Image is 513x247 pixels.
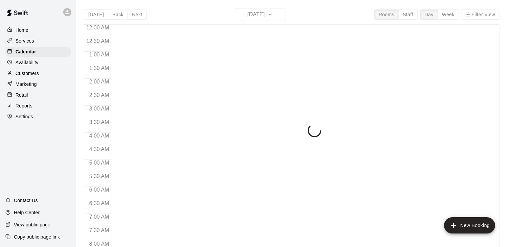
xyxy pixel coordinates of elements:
[14,209,40,216] p: Help Center
[16,81,37,88] p: Marketing
[88,92,111,98] span: 2:30 AM
[88,146,111,152] span: 4:30 AM
[444,217,495,233] button: add
[16,59,39,66] p: Availability
[16,92,28,98] p: Retail
[5,112,71,122] a: Settings
[88,227,111,233] span: 7:30 AM
[88,214,111,220] span: 7:00 AM
[14,221,50,228] p: View public page
[5,90,71,100] a: Retail
[16,113,33,120] p: Settings
[16,48,36,55] p: Calendar
[5,25,71,35] a: Home
[5,79,71,89] a: Marketing
[88,200,111,206] span: 6:30 AM
[88,52,111,57] span: 1:00 AM
[14,197,38,204] p: Contact Us
[88,187,111,193] span: 6:00 AM
[88,173,111,179] span: 5:30 AM
[88,106,111,112] span: 3:00 AM
[16,102,32,109] p: Reports
[16,70,39,77] p: Customers
[85,38,111,44] span: 12:30 AM
[88,241,111,247] span: 8:00 AM
[88,65,111,71] span: 1:30 AM
[5,57,71,68] a: Availability
[5,36,71,46] a: Services
[14,233,60,240] p: Copy public page link
[88,119,111,125] span: 3:30 AM
[85,25,111,30] span: 12:00 AM
[16,27,28,33] p: Home
[5,101,71,111] a: Reports
[16,38,34,44] p: Services
[88,160,111,166] span: 5:00 AM
[5,68,71,78] a: Customers
[88,79,111,84] span: 2:00 AM
[5,47,71,57] a: Calendar
[88,133,111,139] span: 4:00 AM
